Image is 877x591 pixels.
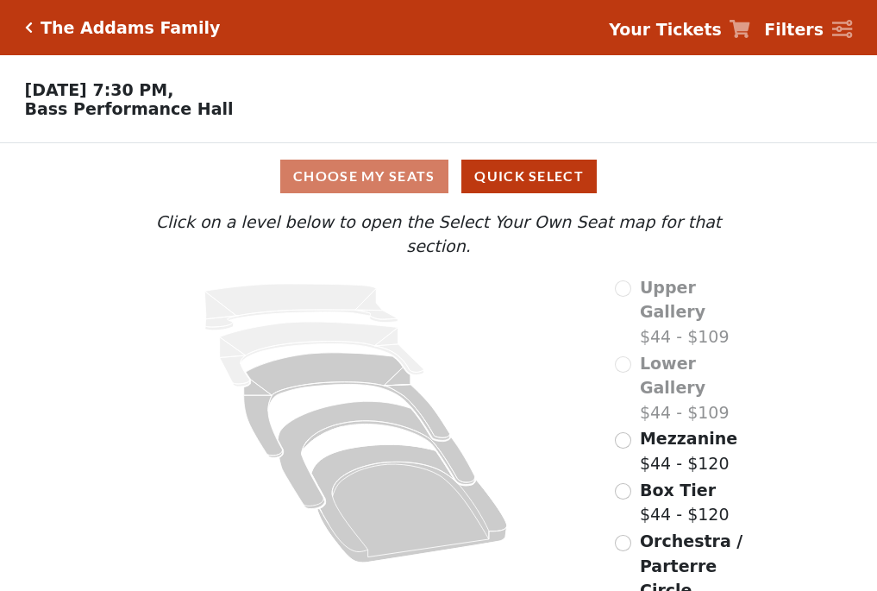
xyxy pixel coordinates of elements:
[640,275,755,349] label: $44 - $109
[640,278,705,322] span: Upper Gallery
[122,210,755,259] p: Click on a level below to open the Select Your Own Seat map for that section.
[640,429,737,448] span: Mezzanine
[609,17,750,42] a: Your Tickets
[609,20,722,39] strong: Your Tickets
[461,160,597,193] button: Quick Select
[764,20,824,39] strong: Filters
[25,22,33,34] a: Click here to go back to filters
[640,481,716,500] span: Box Tier
[764,17,852,42] a: Filters
[312,444,508,563] path: Orchestra / Parterre Circle - Seats Available: 230
[640,478,730,527] label: $44 - $120
[640,354,705,398] span: Lower Gallery
[41,18,220,38] h5: The Addams Family
[640,426,737,475] label: $44 - $120
[640,351,755,425] label: $44 - $109
[205,284,398,330] path: Upper Gallery - Seats Available: 0
[220,322,424,387] path: Lower Gallery - Seats Available: 0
